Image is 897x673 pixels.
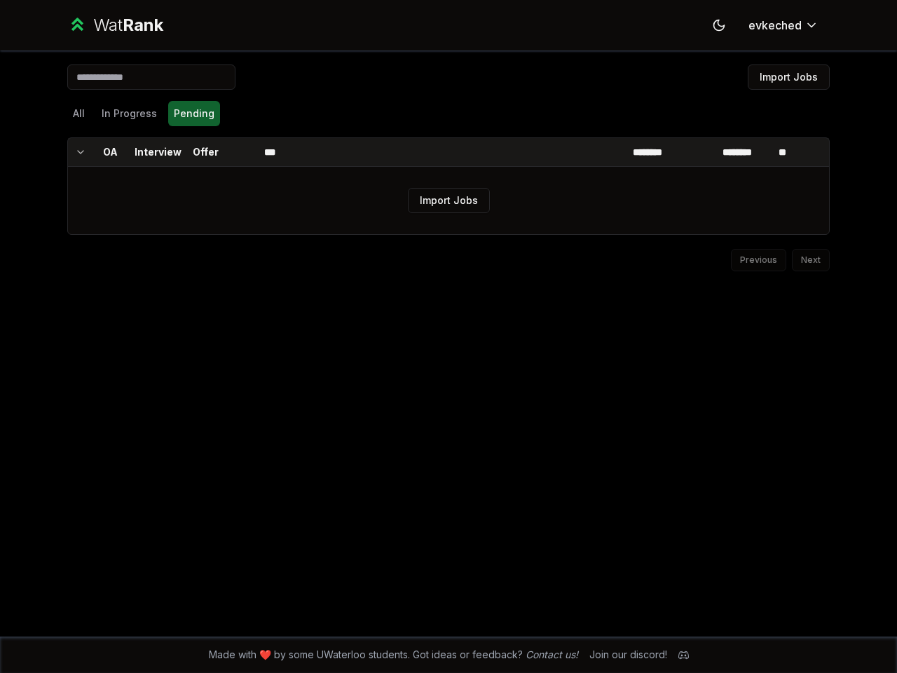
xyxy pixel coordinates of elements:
[209,648,578,662] span: Made with ❤️ by some UWaterloo students. Got ideas or feedback?
[408,188,490,213] button: Import Jobs
[748,64,830,90] button: Import Jobs
[103,145,118,159] p: OA
[93,14,163,36] div: Wat
[526,648,578,660] a: Contact us!
[168,101,220,126] button: Pending
[96,101,163,126] button: In Progress
[135,145,182,159] p: Interview
[67,101,90,126] button: All
[737,13,830,38] button: evkeched
[123,15,163,35] span: Rank
[589,648,667,662] div: Join our discord!
[193,145,219,159] p: Offer
[748,17,802,34] span: evkeched
[67,14,163,36] a: WatRank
